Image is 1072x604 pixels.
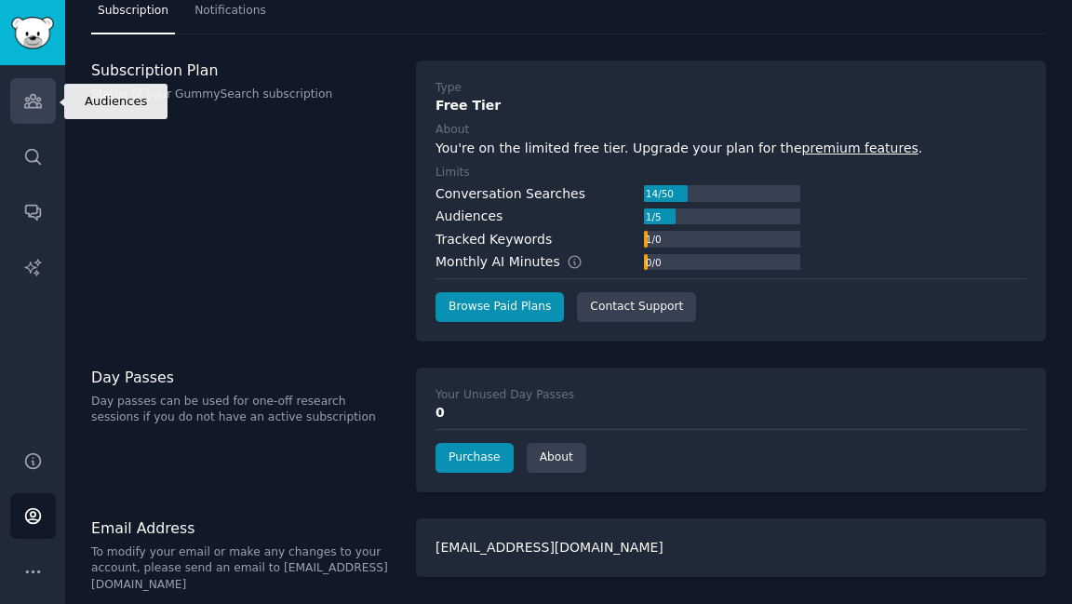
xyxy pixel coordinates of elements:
a: Browse Paid Plans [435,292,564,322]
div: Limits [435,165,470,181]
span: Notifications [194,3,266,20]
a: premium features [802,141,918,155]
p: Status of your GummySearch subscription [91,87,396,103]
div: 14 / 50 [644,185,676,202]
div: Monthly AI Minutes [435,252,602,272]
span: Subscription [98,3,168,20]
img: GummySearch logo [11,17,54,49]
h3: Day Passes [91,368,396,387]
div: 1 / 5 [644,208,663,225]
div: 1 / 0 [644,231,663,248]
div: 0 / 0 [644,254,663,271]
div: Tracked Keywords [435,230,552,249]
div: Conversation Searches [435,184,585,204]
div: Your Unused Day Passes [435,387,574,404]
p: Day passes can be used for one-off research sessions if you do not have an active subscription [91,394,396,426]
a: Purchase [435,443,514,473]
h3: Email Address [91,518,396,538]
div: 0 [435,403,1026,423]
div: You're on the limited free tier. Upgrade your plan for the . [435,139,1026,158]
div: About [435,122,469,139]
div: Type [435,80,462,97]
h3: Subscription Plan [91,60,396,80]
a: Contact Support [577,292,696,322]
div: Audiences [435,207,502,226]
div: Free Tier [435,96,1026,115]
a: About [527,443,586,473]
p: To modify your email or make any changes to your account, please send an email to [EMAIL_ADDRESS]... [91,544,396,594]
div: [EMAIL_ADDRESS][DOMAIN_NAME] [416,518,1046,577]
